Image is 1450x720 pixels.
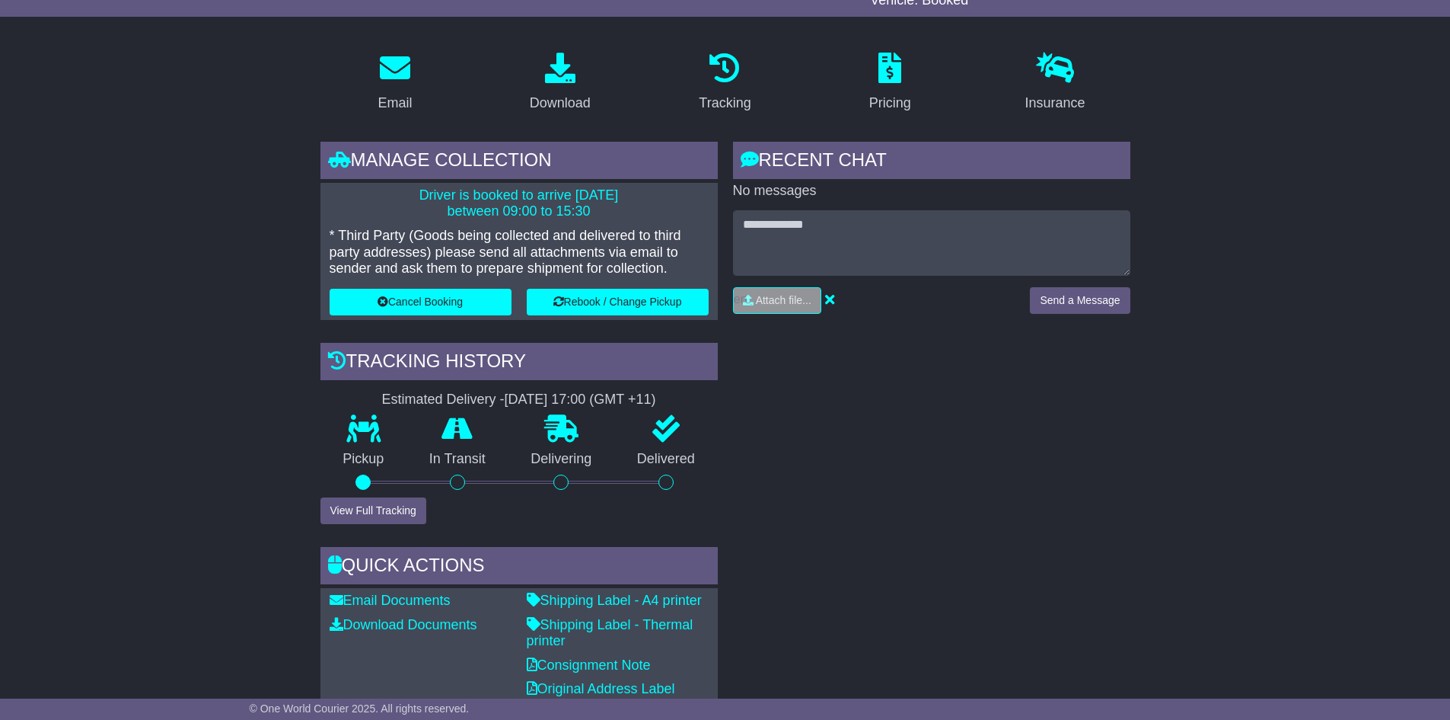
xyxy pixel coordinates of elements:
a: Consignment Note [527,658,651,673]
div: Tracking [699,93,750,114]
div: Email [378,93,412,114]
a: Original Address Label [527,681,675,696]
span: © One World Courier 2025. All rights reserved. [250,702,470,715]
div: Tracking history [320,343,718,384]
p: * Third Party (Goods being collected and delivered to third party addresses) please send all atta... [330,228,709,277]
div: [DATE] 17:00 (GMT +11) [505,392,656,408]
div: Download [530,93,591,114]
p: Delivered [614,451,718,468]
p: Pickup [320,451,407,468]
div: Quick Actions [320,547,718,588]
p: In Transit [406,451,508,468]
a: Email Documents [330,593,451,608]
a: Insurance [1015,47,1095,119]
p: No messages [733,183,1130,200]
div: Pricing [869,93,911,114]
a: Shipping Label - Thermal printer [527,617,693,649]
div: Manage collection [320,142,718,183]
a: Pricing [859,47,921,119]
a: Download Documents [330,617,477,632]
button: View Full Tracking [320,498,426,524]
a: Shipping Label - A4 printer [527,593,702,608]
div: RECENT CHAT [733,142,1130,183]
button: Send a Message [1030,287,1130,314]
p: Driver is booked to arrive [DATE] between 09:00 to 15:30 [330,187,709,220]
p: Delivering [508,451,615,468]
div: Estimated Delivery - [320,392,718,408]
a: Download [520,47,601,119]
a: Tracking [689,47,760,119]
button: Rebook / Change Pickup [527,289,709,315]
a: Email [368,47,422,119]
button: Cancel Booking [330,289,511,315]
div: Insurance [1025,93,1085,114]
